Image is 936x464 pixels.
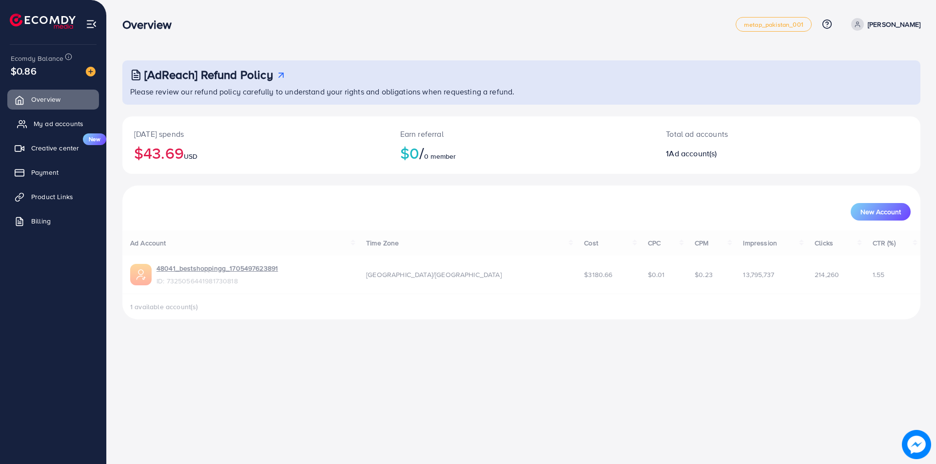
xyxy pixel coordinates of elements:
a: [PERSON_NAME] [847,18,920,31]
span: Billing [31,216,51,226]
h2: $43.69 [134,144,377,162]
img: image [902,430,931,459]
a: Overview [7,90,99,109]
a: Product Links [7,187,99,206]
span: Ad account(s) [669,148,717,159]
h2: $0 [400,144,643,162]
span: USD [184,151,197,161]
a: Billing [7,211,99,231]
img: image [86,67,96,76]
span: metap_pakistan_001 [744,21,803,28]
a: My ad accounts [7,114,99,133]
button: New Account [851,203,911,221]
span: $0.86 [11,64,37,78]
span: 0 member [424,151,456,161]
p: Earn referral [400,128,643,140]
a: Creative centerNew [7,138,99,158]
p: Total ad accounts [666,128,842,140]
span: Ecomdy Balance [11,54,63,63]
h3: Overview [122,18,179,32]
img: menu [86,19,97,30]
a: metap_pakistan_001 [736,17,812,32]
span: My ad accounts [34,119,83,129]
span: Product Links [31,192,73,202]
span: New Account [860,208,901,215]
span: New [83,133,106,145]
h2: 1 [666,149,842,158]
span: Creative center [31,143,79,153]
a: Payment [7,163,99,182]
p: Please review our refund policy carefully to understand your rights and obligations when requesti... [130,86,915,97]
span: Overview [31,94,60,104]
img: logo [10,14,76,29]
p: [DATE] spends [134,128,377,140]
h3: [AdReach] Refund Policy [144,68,273,82]
span: Payment [31,167,58,177]
p: [PERSON_NAME] [868,19,920,30]
span: / [419,142,424,164]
